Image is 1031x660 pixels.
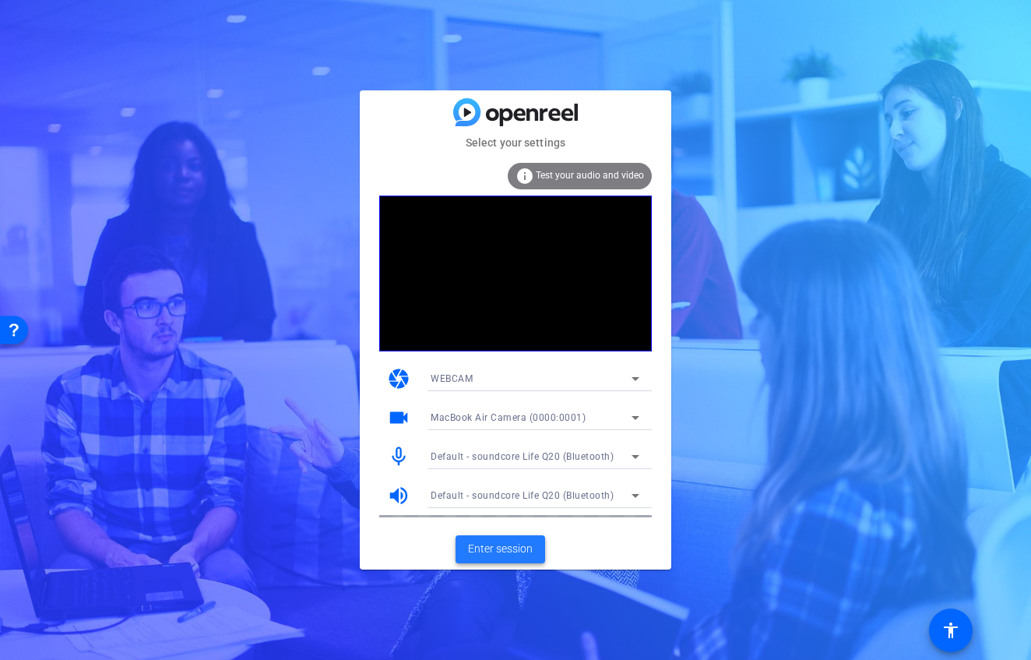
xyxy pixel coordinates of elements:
mat-icon: volume_up [387,484,410,507]
span: Enter session [468,541,533,557]
mat-card-subtitle: Select your settings [360,134,671,151]
mat-icon: camera [387,367,410,390]
button: Enter session [456,535,545,563]
mat-icon: videocam [387,406,410,429]
span: Default - soundcore Life Q20 (Bluetooth) [431,490,614,501]
mat-icon: mic_none [387,445,410,468]
span: MacBook Air Camera (0000:0001) [431,412,586,423]
mat-icon: accessibility [941,621,960,640]
span: Test your audio and video [536,170,644,181]
mat-icon: info [515,167,534,185]
span: WEBCAM [431,373,473,384]
img: blue-gradient.svg [453,98,578,125]
span: Default - soundcore Life Q20 (Bluetooth) [431,451,614,462]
